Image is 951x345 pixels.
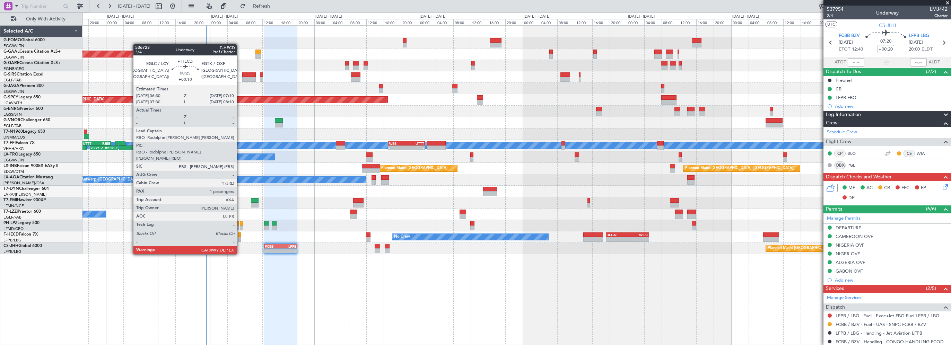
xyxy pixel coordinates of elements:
div: 20:00 [714,19,731,25]
div: RJBB [389,141,406,145]
a: LFMD/CEQ [3,226,24,231]
button: UTC [825,21,837,27]
div: 04:00 [123,19,141,25]
a: EDLW/DTM [3,169,24,174]
div: 00:00 [731,19,749,25]
div: A/C Unavailable [173,152,201,162]
a: T7-N1960Legacy 650 [3,130,45,134]
div: 16:00 [592,19,610,25]
a: T7-FFIFalcon 7X [3,141,35,145]
span: FP [921,185,926,192]
div: [DATE] - [DATE] [524,14,550,20]
span: 12:40 [852,46,863,53]
a: EGNR/CEG [3,66,24,71]
div: NIGER OVF [836,251,860,257]
span: G-SPCY [3,95,18,99]
a: FCBB / BZV - Fuel - UAS - SNPC FCBB / BZV [836,321,926,327]
span: G-ENRG [3,107,20,111]
a: BLO [847,150,863,157]
a: FCBB / BZV - Handling - CONGO HANDLING FCOD [836,339,944,345]
a: G-ENRGPraetor 600 [3,107,43,111]
a: EGGW/LTN [3,158,24,163]
button: Only With Activity [8,14,75,25]
a: LX-TROLegacy 650 [3,152,41,157]
div: [DATE] - [DATE] [628,14,655,20]
span: Dispatch To-Dos [826,68,861,76]
div: Add new [835,277,948,283]
a: T7-LZZIPraetor 600 [3,210,41,214]
a: G-SPCYLegacy 650 [3,95,41,99]
span: G-SIRS [3,72,17,77]
a: EGGW/LTN [3,55,24,60]
div: 08:00 [557,19,575,25]
div: 04:00 [227,19,245,25]
span: LX-AOA [3,175,19,179]
div: DEPARTURE [836,225,861,231]
span: [DATE] [839,39,853,46]
span: DP [848,195,855,202]
div: 12:00 [679,19,696,25]
div: No Crew [394,232,410,242]
div: 20:00 [88,19,106,25]
span: 9H-LPZ [3,221,17,225]
span: Only With Activity [18,17,73,21]
span: Crew [826,119,838,127]
div: [DATE] - [DATE] [107,14,134,20]
span: Leg Information [826,111,861,119]
div: - [389,146,406,150]
span: Dispatch [826,303,845,311]
div: - [607,237,627,241]
div: 04:00 [436,19,453,25]
a: T7-DYNChallenger 604 [3,187,49,191]
a: T7-EMIHawker 900XP [3,198,46,202]
span: LMJ442 [930,6,948,13]
a: EGSS/STN [3,112,22,117]
span: T7-DYN [3,187,19,191]
a: LFPB / LBG - Fuel - ExecuJet FBO Fuel LFPB / LBG [836,313,939,319]
a: G-GARECessna Citation XLS+ [3,61,61,65]
div: 04:00 [540,19,557,25]
div: RJBB [96,141,110,145]
span: LX-TRO [3,152,18,157]
div: 16:00 [280,19,297,25]
div: 20:00 [193,19,210,25]
span: T7-EMI [3,198,17,202]
div: 20:00 [610,19,627,25]
a: 9H-LPZLegacy 500 [3,221,40,225]
span: 537954 [827,6,844,13]
span: CR [884,185,890,192]
a: VHHH/HKG [3,146,24,151]
span: Permits [826,205,842,213]
a: G-GAALCessna Citation XLS+ [3,50,61,54]
a: EGLF/FAB [3,123,21,129]
a: G-VNORChallenger 650 [3,118,50,122]
div: [DATE] - [DATE] [211,14,238,20]
div: 16:00 [488,19,505,25]
a: Manage Services [827,294,862,301]
div: CP [834,150,846,157]
span: LFPB LBG [909,33,929,39]
div: 08:00 [141,19,158,25]
span: G-FOMO [3,38,21,42]
div: 17:40 Z [166,249,182,253]
span: (6/6) [926,205,936,212]
div: 10:13 Z [151,249,166,253]
span: G-JAGA [3,84,19,88]
a: EVRA/[PERSON_NAME] [3,192,46,197]
span: FFC [901,185,909,192]
span: Services [826,285,844,293]
div: 12:00 [783,19,801,25]
div: 04:00 [332,19,349,25]
div: - [281,249,297,253]
span: G-GAAL [3,50,19,54]
div: 08:00 [453,19,471,25]
div: 16:00 [384,19,401,25]
a: DNMM/LOS [3,135,25,140]
div: 00:00 [627,19,644,25]
a: EGLF/FAB [3,215,21,220]
div: 20:00 [505,19,523,25]
span: T7-N1960 [3,130,23,134]
div: 00:00 [419,19,436,25]
span: [DATE] [909,39,923,46]
div: LFPB [281,244,297,248]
